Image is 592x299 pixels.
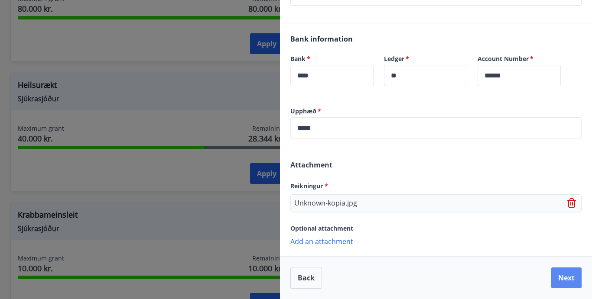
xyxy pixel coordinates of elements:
[290,160,332,170] span: Attachment
[290,55,374,63] label: Bank
[290,34,353,44] span: Bank information
[478,55,561,63] label: Account Number
[290,267,322,289] button: Back
[384,55,467,63] label: Ledger
[290,237,582,245] p: Add an attachment
[551,267,582,288] button: Next
[290,224,353,232] span: Optional attachment
[294,198,357,209] p: Unknown-kopia.jpg
[290,117,582,138] div: Upphæð
[290,107,582,116] label: Upphæð
[290,182,328,190] span: Reikningur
